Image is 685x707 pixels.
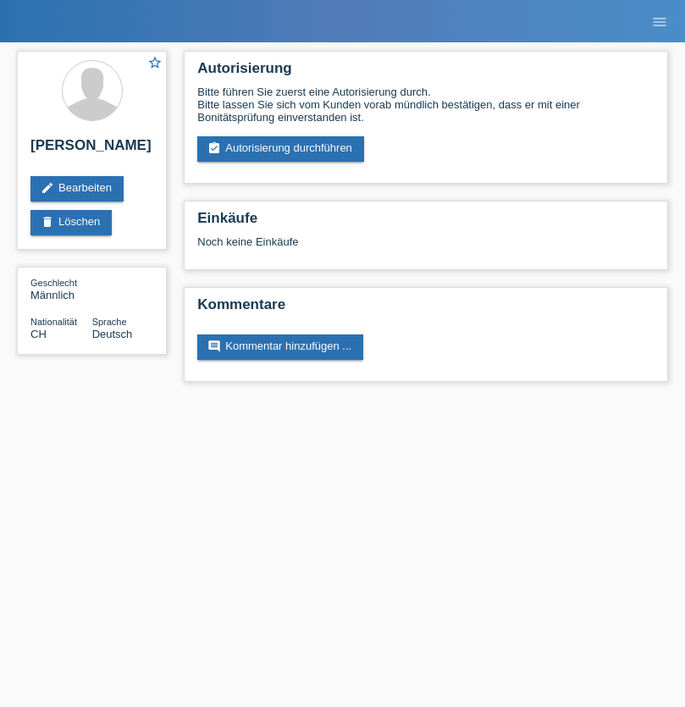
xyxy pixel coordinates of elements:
[643,16,677,26] a: menu
[41,215,54,229] i: delete
[30,328,47,340] span: Schweiz
[30,137,153,163] h2: [PERSON_NAME]
[92,328,133,340] span: Deutsch
[197,210,655,235] h2: Einkäufe
[30,176,124,202] a: editBearbeiten
[30,278,77,288] span: Geschlecht
[207,141,221,155] i: assignment_turned_in
[30,210,112,235] a: deleteLöschen
[147,55,163,73] a: star_border
[197,334,363,360] a: commentKommentar hinzufügen ...
[197,296,655,322] h2: Kommentare
[30,276,92,301] div: Männlich
[651,14,668,30] i: menu
[207,340,221,353] i: comment
[147,55,163,70] i: star_border
[41,181,54,195] i: edit
[92,317,127,327] span: Sprache
[197,60,655,86] h2: Autorisierung
[197,136,364,162] a: assignment_turned_inAutorisierung durchführen
[30,317,77,327] span: Nationalität
[197,235,655,261] div: Noch keine Einkäufe
[197,86,655,124] div: Bitte führen Sie zuerst eine Autorisierung durch. Bitte lassen Sie sich vom Kunden vorab mündlich...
